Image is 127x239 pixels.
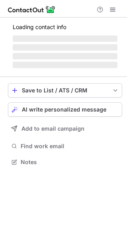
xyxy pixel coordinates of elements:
button: Add to email campaign [8,121,122,136]
span: Add to email campaign [21,125,85,132]
span: Find work email [21,143,119,150]
span: ‌ [13,44,117,51]
span: AI write personalized message [22,106,106,113]
button: Notes [8,157,122,168]
span: ‌ [13,53,117,59]
button: Find work email [8,141,122,152]
span: Notes [21,159,119,166]
span: ‌ [13,62,117,68]
p: Loading contact info [13,24,117,30]
div: Save to List / ATS / CRM [22,87,108,94]
span: ‌ [13,35,117,42]
img: ContactOut v5.3.10 [8,5,56,14]
button: save-profile-one-click [8,83,122,98]
button: AI write personalized message [8,102,122,117]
